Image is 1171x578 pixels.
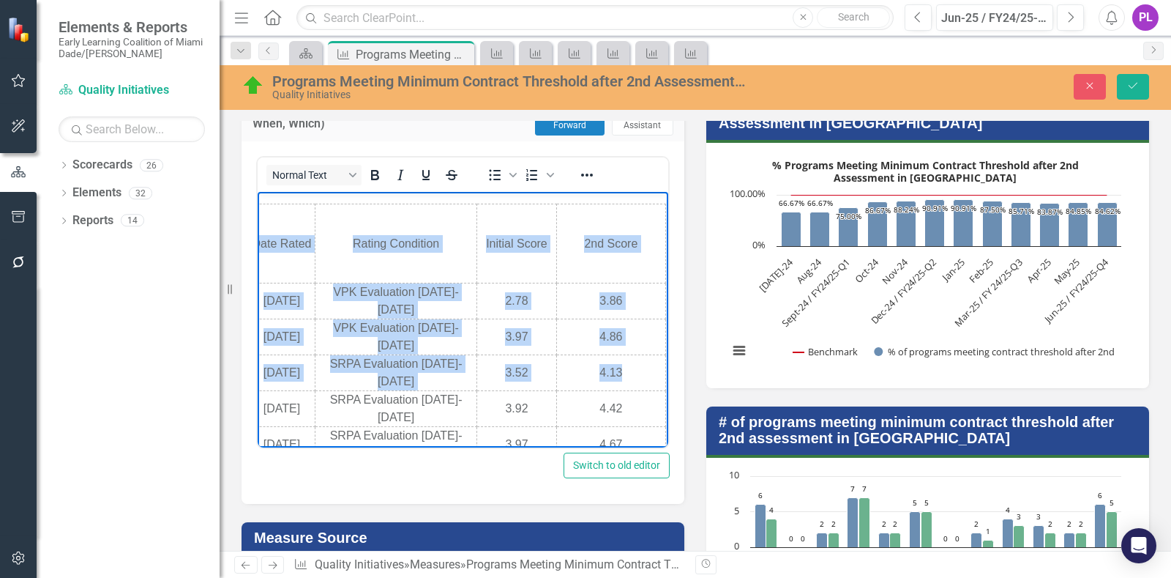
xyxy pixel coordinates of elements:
[729,468,739,481] text: 10
[938,256,968,285] text: Jan-25
[801,533,805,544] text: 0
[315,557,404,571] a: Quality Initiatives
[836,211,861,221] text: 75.00%
[782,212,801,247] path: Jul-24, 66.66666667. % of programs meeting contract threshold after 2nd.
[57,127,219,163] td: VPK Evaluation [DATE]-[DATE]
[414,165,438,185] button: Underline
[272,169,344,181] span: Normal Text
[121,215,144,227] div: 14
[838,11,869,23] span: Search
[1132,4,1159,31] button: PL
[220,127,299,163] td: 3.97
[299,199,408,235] td: 4.42
[954,200,973,247] path: Jan-25, 90.90909091. % of programs meeting contract threshold after 2nd.
[788,192,1110,198] g: Benchmark, series 1 of 2. Line with 12 data points.
[951,203,976,213] text: 90.91%
[897,201,916,247] path: Nov-24, 88.23529412. % of programs meeting contract threshold after 2nd.
[388,165,413,185] button: Italic
[1017,511,1021,522] text: 3
[1076,533,1087,548] path: May-25, 2. # of programs meeting contract threshold after 2nd.
[868,202,888,247] path: Oct-24, 86.66666667. % of programs meeting contract threshold after 2nd.
[943,533,948,544] text: 0
[807,198,833,208] text: 66.67%
[752,238,766,251] text: 0%
[766,519,777,548] path: Jul-24, 4. # of programs meeting contract threshold after 2nd.
[882,519,886,529] text: 2
[299,12,408,92] td: 2nd Score
[730,187,766,200] text: 100.00%
[820,519,824,529] text: 2
[779,256,852,329] text: Sept-24 / FY24/25-Q1
[974,519,979,529] text: 2
[520,165,556,185] div: Numbered list
[410,557,460,571] a: Measures
[893,519,897,529] text: 2
[921,512,932,548] path: Dec-24 / FY24/25-Q2, 5. # of programs meeting contract threshold after 2nd.
[1095,206,1121,216] text: 84.62%
[721,154,1134,374] div: % Programs Meeting Minimum Contract Threshold after 2nd Assessment in Miami-Dade. Highcharts inte...
[466,557,957,571] div: Programs Meeting Minimum Contract Threshold after 2nd Assessment in [GEOGRAPHIC_DATA]
[966,256,996,286] text: Feb-25
[1009,206,1034,216] text: 85.71%
[924,497,929,508] text: 5
[817,7,890,28] button: Search
[862,483,867,494] text: 7
[955,533,959,544] text: 0
[1066,206,1091,216] text: 84.85%
[971,533,982,548] path: Feb-25, 2. # of programs receiving 2nd asessment.
[57,199,219,235] td: SRPA Evaluation [DATE]-[DATE]
[951,256,1025,329] text: Mar-25 / FY 24/25-Q3
[868,256,939,327] text: Dec-24 / FY24/25-Q2
[766,498,1118,548] g: # of programs meeting contract threshold after 2nd, bar series 2 of 2 with 12 bars.
[782,200,1118,247] g: % of programs meeting contract threshold after 2nd, series 2 of 2. Bar series with 12 bars.
[266,165,362,185] button: Block Normal Text
[1041,256,1112,327] text: Jun-25 / FY24/25-Q4
[852,256,882,286] text: Oct-24
[879,533,890,548] path: Nov-24, 2. # of programs receiving 2nd asessment.
[7,17,33,42] img: ClearPoint Strategy
[925,200,945,247] path: Dec-24 / FY24/25-Q2, 90.90909091. % of programs meeting contract threshold after 2nd.
[1095,505,1106,548] path: Jun-25 / FY24/25-Q4, 6. # of programs receiving 2nd asessment.
[850,483,855,494] text: 7
[272,73,745,89] div: Programs Meeting Minimum Contract Threshold after 2nd Assessment in [GEOGRAPHIC_DATA]
[356,45,471,64] div: Programs Meeting Minimum Contract Threshold after 2nd Assessment in [GEOGRAPHIC_DATA]
[894,204,919,215] text: 88.24%
[1107,512,1118,548] path: Jun-25 / FY24/25-Q4, 5. # of programs meeting contract threshold after 2nd.
[1121,528,1156,563] div: Open Intercom Messenger
[910,512,921,548] path: Dec-24 / FY24/25-Q2, 5. # of programs receiving 2nd asessment.
[1037,207,1063,217] text: 83.87%
[941,10,1048,27] div: Jun-25 / FY24/25-Q4
[59,18,205,36] span: Elements & Reports
[831,519,836,529] text: 2
[1051,256,1082,287] text: May-25
[793,256,824,286] text: Aug-24
[272,89,745,100] div: Quality Initiatives
[980,204,1006,215] text: 87.50%
[756,256,796,295] text: [DATE]-24
[299,163,408,199] td: 4.13
[769,505,774,515] text: 4
[1045,533,1056,548] path: Apr-25, 2. # of programs meeting contract threshold after 2nd.
[810,212,830,247] path: Aug-24, 66.66666667. % of programs meeting contract threshold after 2nd.
[793,345,858,358] button: Show Benchmark
[729,340,749,360] button: View chart menu, % Programs Meeting Minimum Contract Threshold after 2nd Assessment in Miami-Dade
[817,533,828,548] path: Sept-24 / FY24/25-Q1, 2. # of programs receiving 2nd asessment.
[220,235,299,271] td: 3.97
[890,533,901,548] path: Nov-24, 2. # of programs meeting contract threshold after 2nd.
[983,201,1003,247] path: Feb-25, 87.5. % of programs meeting contract threshold after 2nd.
[59,36,205,60] small: Early Learning Coalition of Miami Dade/[PERSON_NAME]
[293,557,684,574] div: » »
[57,235,219,271] td: SRPA Evaluation [DATE]-[DATE]
[299,127,408,163] td: 4.86
[1033,526,1044,548] path: Apr-25, 3. # of programs receiving 2nd asessment.
[1014,526,1025,548] path: Mar-25 / FY 24/25-Q3, 3. # of programs meeting contract threshold after 2nd.
[299,235,408,271] td: 4.67
[220,163,299,199] td: 3.52
[72,185,121,201] a: Elements
[439,165,464,185] button: Strikethrough
[1110,497,1114,508] text: 5
[57,163,219,199] td: SRPA Evaluation [DATE]-[DATE]
[789,533,793,544] text: 0
[362,165,387,185] button: Bold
